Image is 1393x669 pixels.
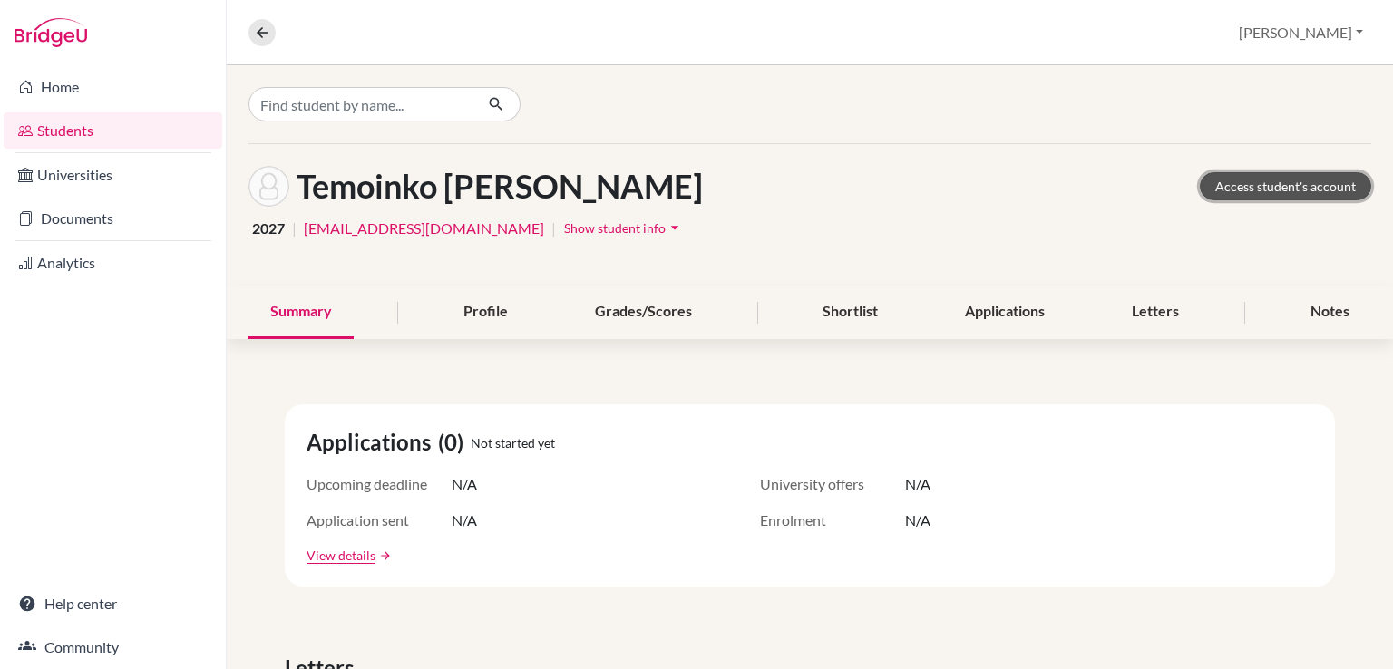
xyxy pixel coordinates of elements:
[4,245,222,281] a: Analytics
[248,286,354,339] div: Summary
[801,286,900,339] div: Shortlist
[292,218,297,239] span: |
[248,87,473,121] input: Find student by name...
[1200,172,1371,200] a: Access student's account
[760,509,905,531] span: Enrolment
[15,18,87,47] img: Bridge-U
[4,200,222,237] a: Documents
[4,629,222,665] a: Community
[905,473,930,495] span: N/A
[1289,286,1371,339] div: Notes
[252,218,285,239] span: 2027
[666,218,684,237] i: arrow_drop_down
[4,69,222,105] a: Home
[563,214,685,242] button: Show student infoarrow_drop_down
[471,433,555,452] span: Not started yet
[4,586,222,622] a: Help center
[248,166,289,207] img: Kevin Temoinko Di Geronimo's avatar
[307,473,452,495] span: Upcoming deadline
[297,167,703,206] h1: Temoinko [PERSON_NAME]
[1110,286,1201,339] div: Letters
[573,286,714,339] div: Grades/Scores
[4,157,222,193] a: Universities
[307,426,438,459] span: Applications
[564,220,666,236] span: Show student info
[452,473,477,495] span: N/A
[307,509,452,531] span: Application sent
[307,546,375,565] a: View details
[760,473,905,495] span: University offers
[905,509,930,531] span: N/A
[375,549,392,562] a: arrow_forward
[1231,15,1371,50] button: [PERSON_NAME]
[452,509,477,531] span: N/A
[442,286,530,339] div: Profile
[438,426,471,459] span: (0)
[551,218,556,239] span: |
[943,286,1067,339] div: Applications
[4,112,222,149] a: Students
[304,218,544,239] a: [EMAIL_ADDRESS][DOMAIN_NAME]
